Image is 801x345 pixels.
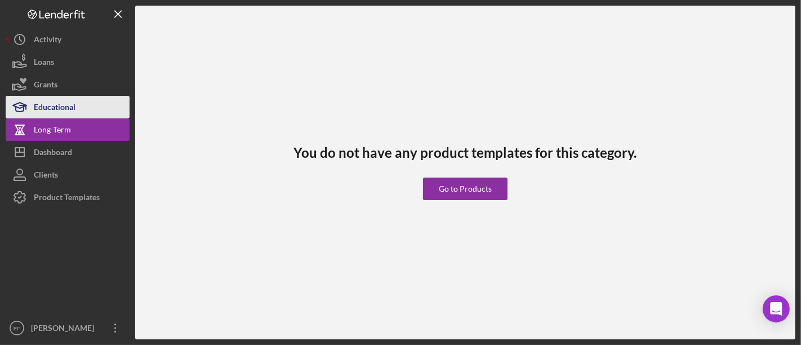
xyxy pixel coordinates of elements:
[6,118,130,141] button: Long-Term
[439,178,492,200] div: Go to Products
[6,73,130,96] button: Grants
[28,317,101,342] div: [PERSON_NAME]
[6,141,130,163] button: Dashboard
[6,317,130,339] button: EF[PERSON_NAME]
[294,145,637,161] h3: You do not have any product templates for this category.
[6,163,130,186] button: Clients
[34,163,58,189] div: Clients
[34,118,71,144] div: Long-Term
[34,141,72,166] div: Dashboard
[423,161,508,200] a: Go to Products
[6,186,130,209] button: Product Templates
[6,28,130,51] button: Activity
[34,96,75,121] div: Educational
[34,28,61,54] div: Activity
[14,325,20,331] text: EF
[34,186,100,211] div: Product Templates
[34,51,54,76] div: Loans
[34,73,57,99] div: Grants
[763,295,790,322] div: Open Intercom Messenger
[6,51,130,73] button: Loans
[6,96,130,118] button: Educational
[423,178,508,200] button: Go to Products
